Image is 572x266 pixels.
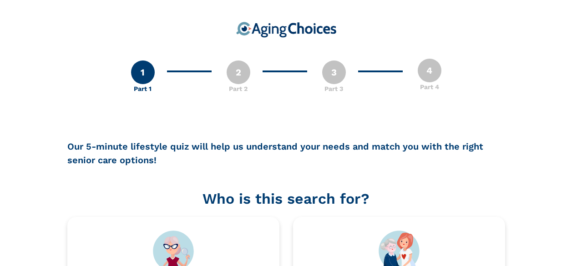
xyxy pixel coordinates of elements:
[227,60,250,84] div: 2
[131,60,155,84] div: 1
[134,84,152,94] div: Part 1
[324,84,343,94] div: Part 3
[322,60,346,84] div: 3
[229,84,248,94] div: Part 2
[67,188,505,210] div: Who is this search for?
[236,22,336,38] img: aging-choices-logo.png
[418,59,441,82] div: 4
[67,140,505,167] div: Our 5-minute lifestyle quiz will help us understand your needs and match you with the right senio...
[420,82,439,92] div: Part 4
